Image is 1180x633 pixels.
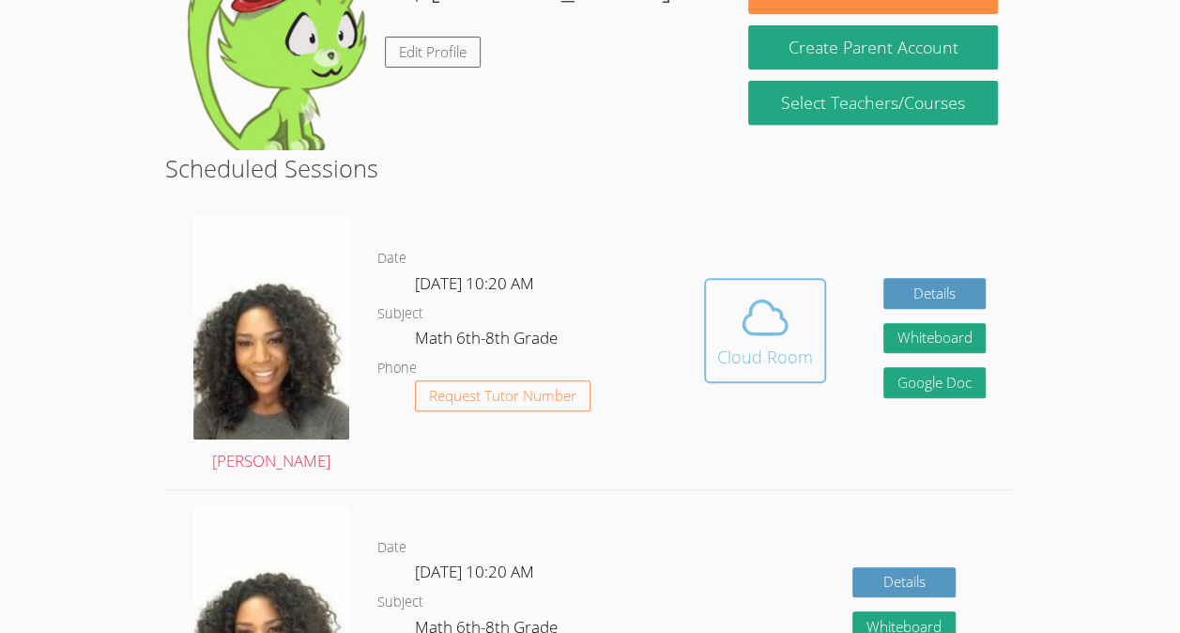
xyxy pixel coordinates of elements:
[748,81,997,125] a: Select Teachers/Courses
[415,380,590,411] button: Request Tutor Number
[852,567,956,598] a: Details
[717,344,813,370] div: Cloud Room
[165,150,1015,186] h2: Scheduled Sessions
[377,591,423,614] dt: Subject
[193,215,349,474] a: [PERSON_NAME]
[415,561,534,582] span: [DATE] 10:20 AM
[883,323,987,354] button: Whiteboard
[748,25,997,69] button: Create Parent Account
[704,278,826,383] button: Cloud Room
[429,389,576,403] span: Request Tutor Number
[377,357,417,380] dt: Phone
[883,367,987,398] a: Google Doc
[193,215,349,440] img: avatar.png
[385,37,481,68] a: Edit Profile
[377,536,406,560] dt: Date
[377,302,423,326] dt: Subject
[377,247,406,270] dt: Date
[883,278,987,309] a: Details
[415,272,534,294] span: [DATE] 10:20 AM
[415,325,561,357] dd: Math 6th-8th Grade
